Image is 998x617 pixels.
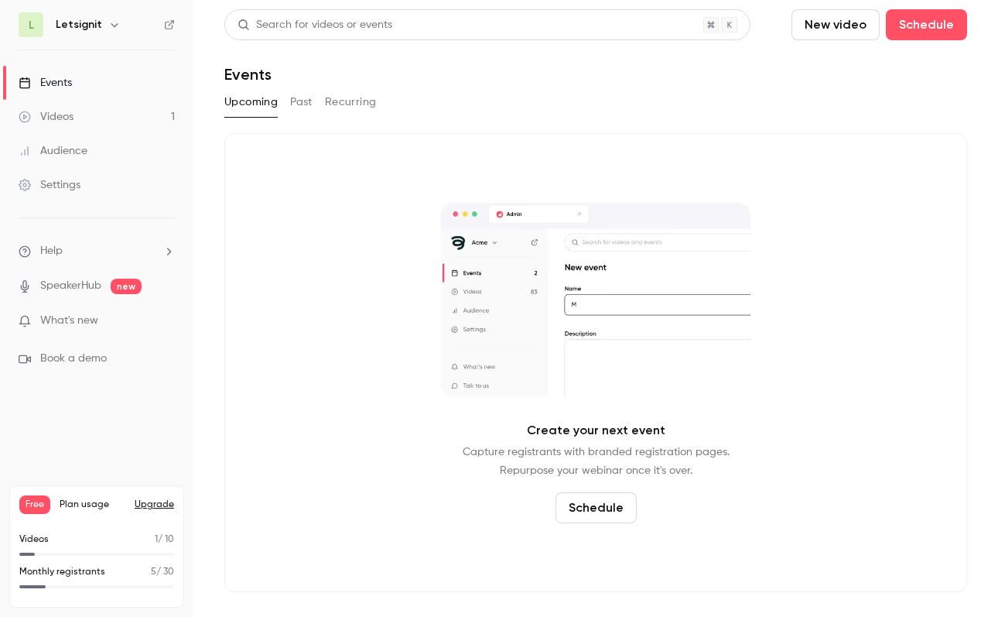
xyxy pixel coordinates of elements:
[155,533,174,547] p: / 10
[156,314,175,328] iframe: Noticeable Trigger
[29,17,34,33] span: L
[19,109,73,125] div: Videos
[40,313,98,329] span: What's new
[224,90,278,115] button: Upcoming
[290,90,313,115] button: Past
[40,278,101,294] a: SpeakerHub
[151,567,156,577] span: 5
[19,177,80,193] div: Settings
[19,495,50,514] span: Free
[886,9,967,40] button: Schedule
[135,499,174,511] button: Upgrade
[155,535,158,544] span: 1
[325,90,377,115] button: Recurring
[19,75,72,91] div: Events
[151,565,174,579] p: / 30
[463,443,730,480] p: Capture registrants with branded registration pages. Repurpose your webinar once it's over.
[19,143,87,159] div: Audience
[56,17,102,33] h6: Letsignit
[40,351,107,367] span: Book a demo
[111,279,142,294] span: new
[224,65,272,84] h1: Events
[40,243,63,259] span: Help
[19,533,49,547] p: Videos
[555,492,637,523] button: Schedule
[19,565,105,579] p: Monthly registrants
[60,499,125,511] span: Plan usage
[238,17,392,33] div: Search for videos or events
[791,9,880,40] button: New video
[527,421,665,440] p: Create your next event
[19,243,175,259] li: help-dropdown-opener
